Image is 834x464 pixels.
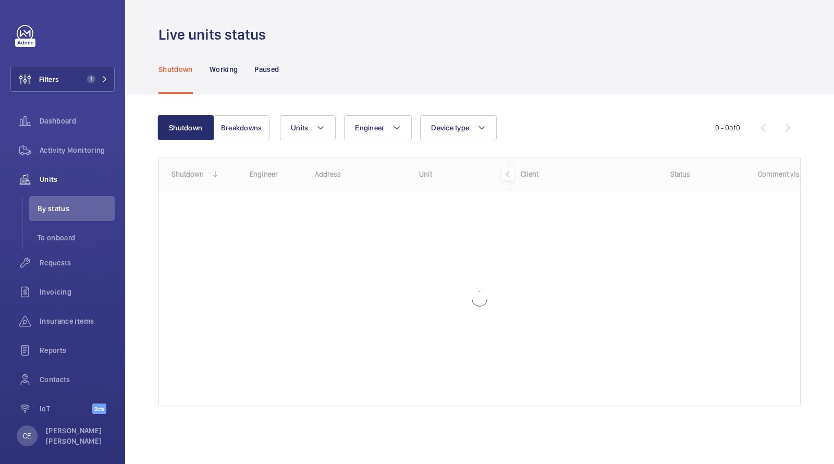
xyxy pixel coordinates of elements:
[158,64,193,75] p: Shutdown
[157,115,214,140] button: Shutdown
[431,124,469,132] span: Device type
[355,124,384,132] span: Engineer
[254,64,279,75] p: Paused
[715,124,740,131] span: 0 - 0 0
[10,67,115,92] button: Filters1
[23,431,31,441] p: CE
[87,75,95,83] span: 1
[38,203,115,214] span: By status
[291,124,308,132] span: Units
[40,287,115,297] span: Invoicing
[40,374,115,385] span: Contacts
[40,316,115,326] span: Insurance items
[40,145,115,155] span: Activity Monitoring
[40,116,115,126] span: Dashboard
[40,345,115,356] span: Reports
[158,25,272,44] h1: Live units status
[213,115,269,140] button: Breakdowns
[210,64,238,75] p: Working
[46,425,108,446] p: [PERSON_NAME] [PERSON_NAME]
[420,115,497,140] button: Device type
[344,115,412,140] button: Engineer
[40,258,115,268] span: Requests
[38,233,115,243] span: To onboard
[39,74,59,84] span: Filters
[40,174,115,185] span: Units
[280,115,336,140] button: Units
[92,404,106,414] span: Beta
[729,124,736,132] span: of
[40,404,92,414] span: IoT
